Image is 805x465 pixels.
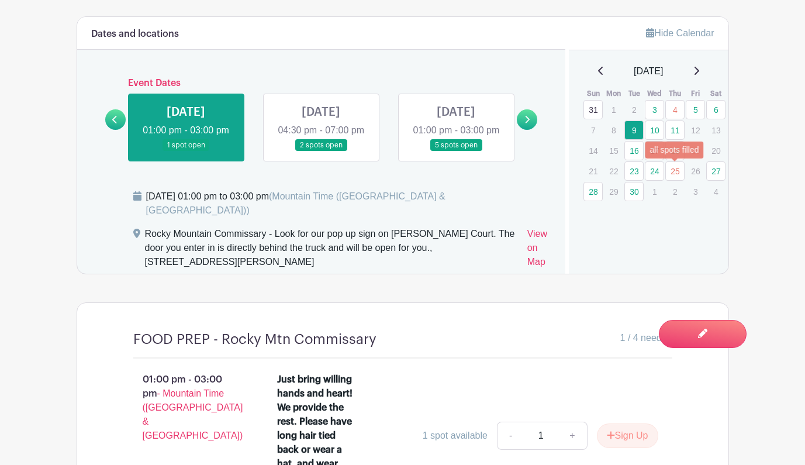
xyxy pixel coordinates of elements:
span: - Mountain Time ([GEOGRAPHIC_DATA] & [GEOGRAPHIC_DATA]) [143,388,243,440]
p: 01:00 pm - 03:00 pm [115,368,259,447]
a: 6 [706,100,725,119]
p: 26 [686,162,705,180]
a: 3 [645,100,664,119]
th: Wed [644,88,665,99]
a: 5 [686,100,705,119]
a: 11 [665,120,685,140]
p: 1 [604,101,623,119]
span: [DATE] [634,64,663,78]
p: 7 [583,121,603,139]
span: (Mountain Time ([GEOGRAPHIC_DATA] & [GEOGRAPHIC_DATA])) [146,191,445,215]
button: Sign Up [597,423,658,448]
a: 23 [624,161,644,181]
a: 24 [645,161,664,181]
a: 16 [624,141,644,160]
div: 1 spot available [423,429,488,443]
a: 28 [583,182,603,201]
div: [DATE] 01:00 pm to 03:00 pm [146,190,552,218]
p: 2 [665,182,685,201]
th: Mon [603,88,624,99]
div: all spots filled [645,142,704,159]
th: Sat [706,88,726,99]
th: Thu [665,88,685,99]
a: 10 [645,120,664,140]
p: 3 [686,182,705,201]
h6: Dates and locations [91,29,179,40]
div: Rocky Mountain Commissary - Look for our pop up sign on [PERSON_NAME] Court. The door you enter i... [145,227,518,274]
p: 21 [583,162,603,180]
p: 2 [624,101,644,119]
a: 4 [665,100,685,119]
a: 31 [583,100,603,119]
p: 15 [604,142,623,160]
p: 1 [645,182,664,201]
p: 14 [583,142,603,160]
th: Fri [685,88,706,99]
a: + [558,422,587,450]
p: 29 [604,182,623,201]
th: Sun [583,88,603,99]
th: Tue [624,88,644,99]
span: 1 / 4 needed [620,331,672,345]
a: 25 [665,161,685,181]
a: 30 [624,182,644,201]
h6: Event Dates [126,78,517,89]
p: 4 [706,182,725,201]
p: 22 [604,162,623,180]
a: View on Map [527,227,551,274]
a: 27 [706,161,725,181]
a: 9 [624,120,644,140]
p: 20 [706,142,725,160]
a: Hide Calendar [646,28,714,38]
p: 12 [686,121,705,139]
p: 13 [706,121,725,139]
a: - [497,422,524,450]
p: 8 [604,121,623,139]
h4: FOOD PREP - Rocky Mtn Commissary [133,331,376,348]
